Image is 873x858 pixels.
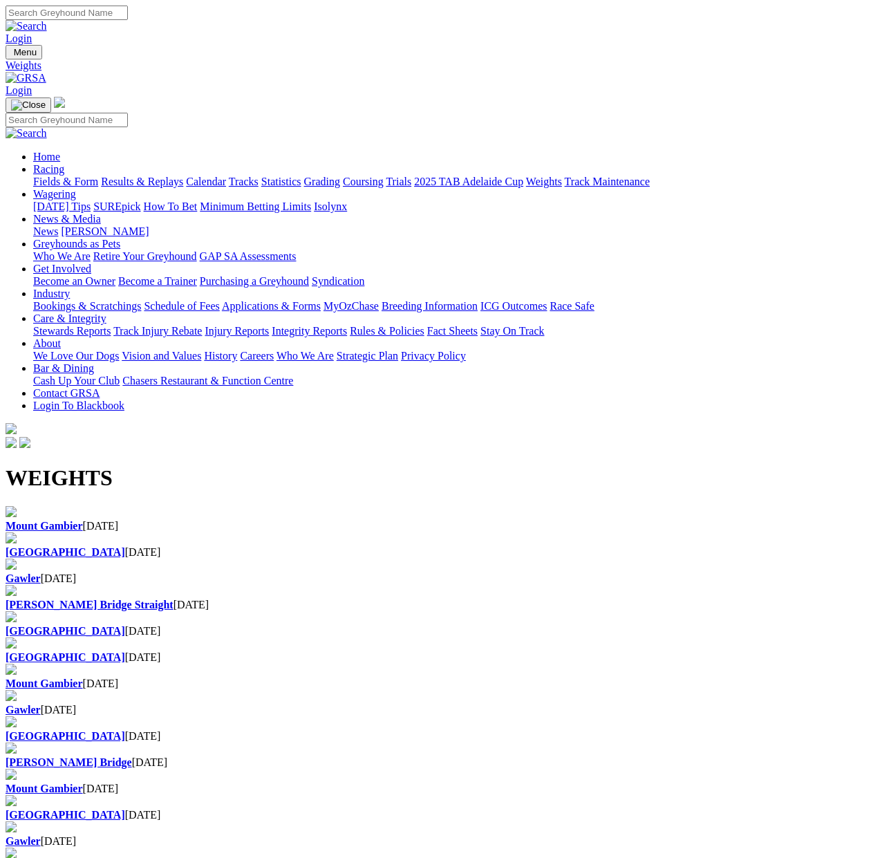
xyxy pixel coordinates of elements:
[33,337,61,349] a: About
[6,546,125,558] a: [GEOGRAPHIC_DATA]
[314,200,347,212] a: Isolynx
[6,465,867,491] h1: WEIGHTS
[6,423,17,434] img: logo-grsa-white.png
[33,275,867,288] div: Get Involved
[6,821,17,832] img: file-red.svg
[6,520,83,532] a: Mount Gambier
[33,300,141,312] a: Bookings & Scratchings
[33,400,124,411] a: Login To Blackbook
[33,362,94,374] a: Bar & Dining
[6,127,47,140] img: Search
[6,651,125,663] a: [GEOGRAPHIC_DATA]
[204,350,237,362] a: History
[122,375,293,386] a: Chasers Restaurant & Function Centre
[6,97,51,113] button: Toggle navigation
[6,704,41,716] a: Gawler
[33,225,867,238] div: News & Media
[240,350,274,362] a: Careers
[6,730,125,742] a: [GEOGRAPHIC_DATA]
[33,288,70,299] a: Industry
[200,250,297,262] a: GAP SA Assessments
[33,188,76,200] a: Wagering
[33,200,867,213] div: Wagering
[382,300,478,312] a: Breeding Information
[6,835,41,847] b: Gawler
[276,350,334,362] a: Who We Are
[6,678,867,690] div: [DATE]
[550,300,594,312] a: Race Safe
[6,20,47,32] img: Search
[33,151,60,162] a: Home
[113,325,202,337] a: Track Injury Rebate
[33,313,106,324] a: Care & Integrity
[480,300,547,312] a: ICG Outcomes
[54,97,65,108] img: logo-grsa-white.png
[229,176,259,187] a: Tracks
[33,263,91,274] a: Get Involved
[144,200,198,212] a: How To Bet
[6,113,128,127] input: Search
[144,300,219,312] a: Schedule of Fees
[6,520,867,532] div: [DATE]
[33,387,100,399] a: Contact GRSA
[33,176,867,188] div: Racing
[33,250,91,262] a: Who We Are
[6,625,867,637] div: [DATE]
[565,176,650,187] a: Track Maintenance
[6,743,17,754] img: file-red.svg
[6,6,128,20] input: Search
[122,350,201,362] a: Vision and Values
[33,213,101,225] a: News & Media
[186,176,226,187] a: Calendar
[93,250,197,262] a: Retire Your Greyhound
[6,756,132,768] a: [PERSON_NAME] Bridge
[200,275,309,287] a: Purchasing a Greyhound
[6,45,42,59] button: Toggle navigation
[33,176,98,187] a: Fields & Form
[480,325,544,337] a: Stay On Track
[6,678,83,689] a: Mount Gambier
[386,176,411,187] a: Trials
[6,572,41,584] a: Gawler
[6,769,17,780] img: file-red.svg
[6,437,17,448] img: facebook.svg
[14,47,37,57] span: Menu
[6,599,173,610] a: [PERSON_NAME] Bridge Straight
[304,176,340,187] a: Grading
[11,100,46,111] img: Close
[33,200,91,212] a: [DATE] Tips
[6,599,867,611] div: [DATE]
[205,325,269,337] a: Injury Reports
[222,300,321,312] a: Applications & Forms
[33,325,111,337] a: Stewards Reports
[6,59,867,72] div: Weights
[6,756,867,769] div: [DATE]
[33,350,119,362] a: We Love Our Dogs
[337,350,398,362] a: Strategic Plan
[350,325,424,337] a: Rules & Policies
[6,546,867,559] div: [DATE]
[33,350,867,362] div: About
[6,730,867,743] div: [DATE]
[414,176,523,187] a: 2025 TAB Adelaide Cup
[6,835,867,848] div: [DATE]
[6,651,867,664] div: [DATE]
[101,176,183,187] a: Results & Replays
[19,437,30,448] img: twitter.svg
[6,783,83,794] a: Mount Gambier
[6,664,17,675] img: file-red.svg
[6,795,17,806] img: file-red.svg
[6,783,867,795] div: [DATE]
[6,690,17,701] img: file-red.svg
[6,72,46,84] img: GRSA
[6,559,17,570] img: file-red.svg
[6,809,867,821] div: [DATE]
[93,200,140,212] a: SUREpick
[323,300,379,312] a: MyOzChase
[272,325,347,337] a: Integrity Reports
